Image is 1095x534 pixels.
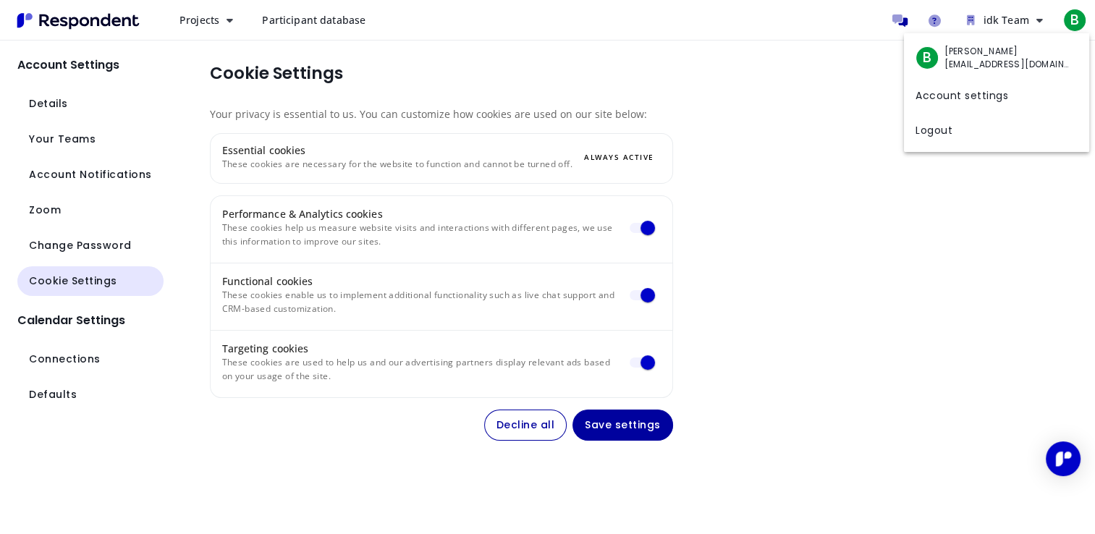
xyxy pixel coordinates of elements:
div: Open Intercom Messenger [1046,441,1081,476]
a: Account settings [904,77,1089,111]
span: [PERSON_NAME] [944,45,1071,58]
span: B [916,46,939,69]
a: Logout [904,111,1089,146]
span: [EMAIL_ADDRESS][DOMAIN_NAME] [944,58,1071,71]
